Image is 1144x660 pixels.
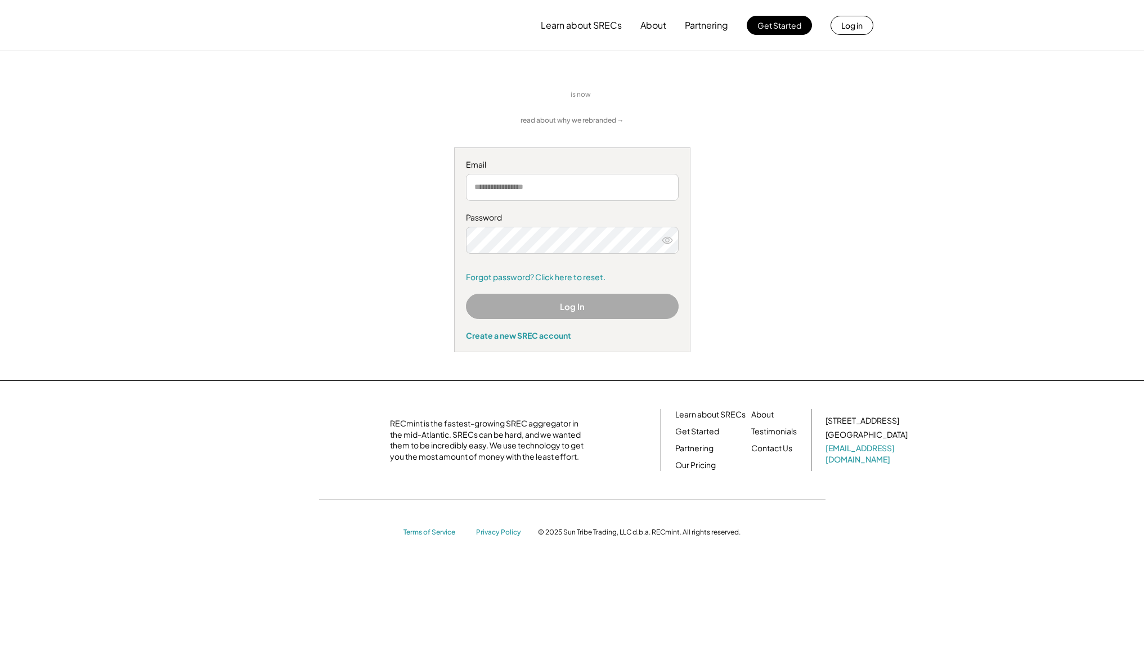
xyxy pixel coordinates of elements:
button: Log In [466,294,679,319]
button: Log in [831,16,873,35]
button: Learn about SRECs [541,14,622,37]
img: yH5BAEAAAAALAAAAAABAAEAAAIBRAA7 [461,79,562,110]
a: Partnering [675,443,714,454]
div: Create a new SREC account [466,330,679,340]
a: Our Pricing [675,460,716,471]
a: Get Started [675,426,719,437]
a: read about why we rebranded → [521,116,624,125]
button: Partnering [685,14,728,37]
a: Forgot password? Click here to reset. [466,272,679,283]
button: Get Started [747,16,812,35]
div: © 2025 Sun Tribe Trading, LLC d.b.a. RECmint. All rights reserved. [538,528,741,537]
a: Testimonials [751,426,797,437]
a: [EMAIL_ADDRESS][DOMAIN_NAME] [826,443,910,465]
a: Privacy Policy [476,528,527,537]
div: is now [568,90,599,100]
div: [GEOGRAPHIC_DATA] [826,429,908,441]
div: RECmint is the fastest-growing SREC aggregator in the mid-Atlantic. SRECs can be hard, and we wan... [390,418,590,462]
div: [STREET_ADDRESS] [826,415,899,426]
button: About [640,14,666,37]
img: yH5BAEAAAAALAAAAAABAAEAAAIBRAA7 [280,420,376,460]
a: About [751,409,774,420]
img: yH5BAEAAAAALAAAAAABAAEAAAIBRAA7 [271,6,365,44]
a: Contact Us [751,443,792,454]
a: Learn about SRECs [675,409,746,420]
div: Password [466,212,679,223]
img: yH5BAEAAAAALAAAAAABAAEAAAIBRAA7 [605,89,684,101]
div: Email [466,159,679,170]
a: Terms of Service [403,528,465,537]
